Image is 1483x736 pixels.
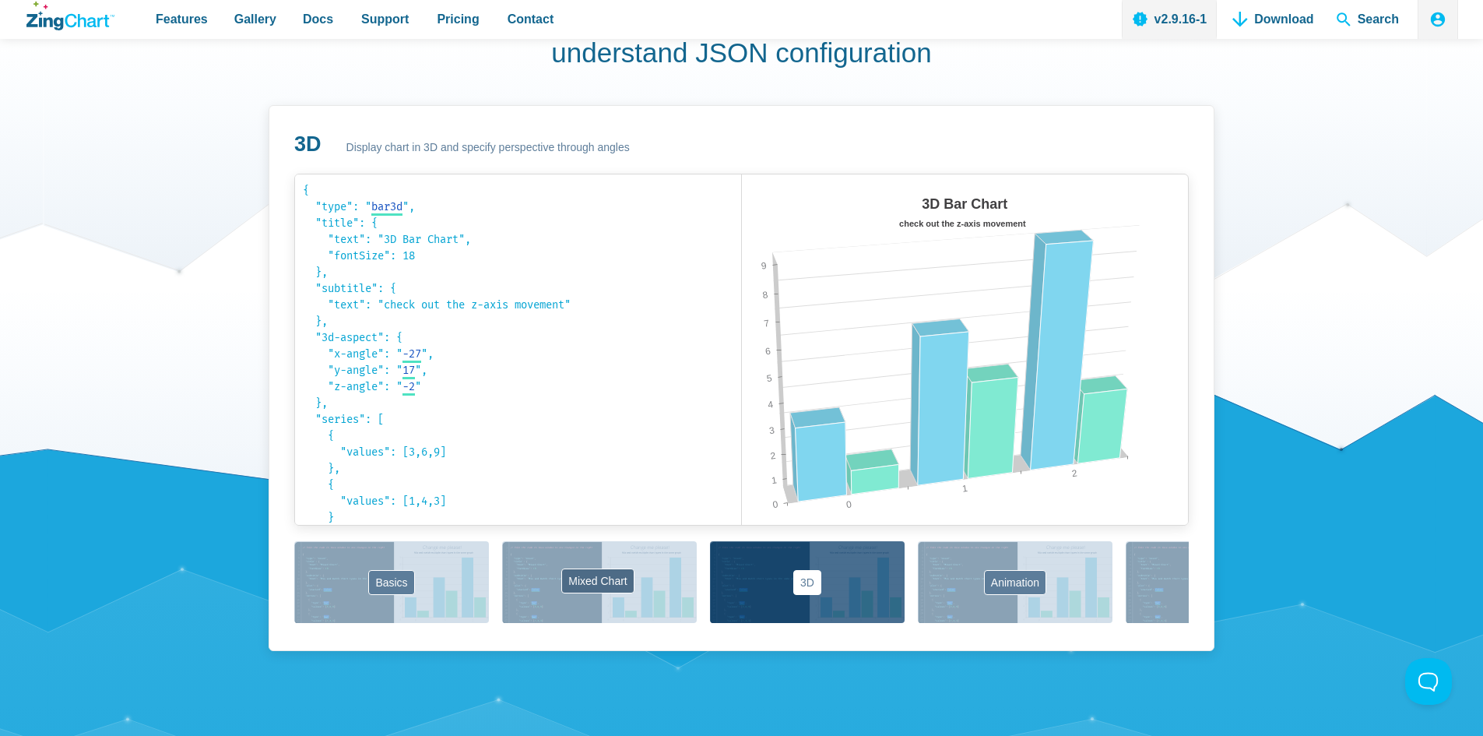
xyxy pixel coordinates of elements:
[303,182,733,517] code: { "type": " ", "title": { "text": "3D Bar Chart", "fontSize": 18 }, "subtitle": { "text": "check ...
[402,347,421,361] span: -27
[1126,541,1320,623] button: Labels
[371,200,402,213] span: bar3d
[402,364,415,377] span: 17
[402,380,415,393] span: -2
[346,139,630,157] span: Display chart in 3D and specify perspective through angles
[26,2,114,30] a: ZingChart Logo. Click to return to the homepage
[234,9,276,30] span: Gallery
[1405,658,1452,705] iframe: Toggle Customer Support
[710,541,905,623] button: 3D
[294,131,322,158] h3: 3D
[294,541,489,623] button: Basics
[502,541,697,623] button: Mixed Chart
[918,541,1112,623] button: Animation
[437,9,479,30] span: Pricing
[156,9,208,30] span: Features
[508,9,554,30] span: Contact
[303,9,333,30] span: Docs
[361,9,409,30] span: Support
